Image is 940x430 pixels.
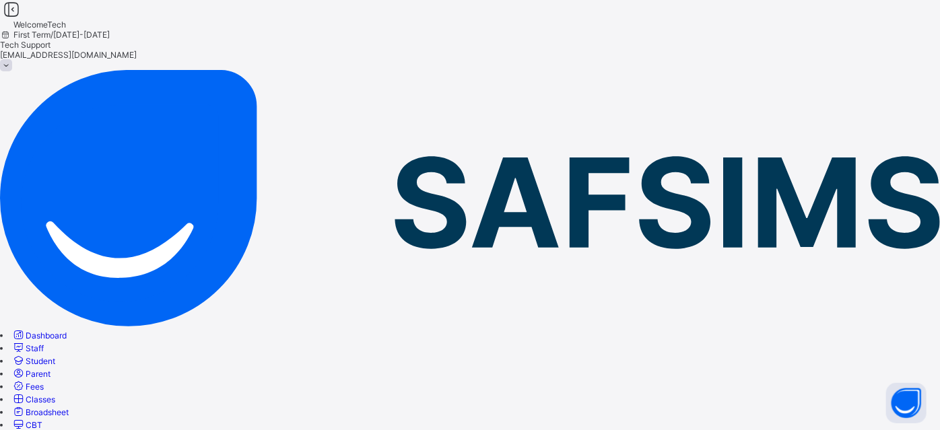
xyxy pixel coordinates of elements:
[26,356,55,366] span: Student
[13,20,66,30] span: Welcome Tech
[11,356,55,366] a: Student
[11,330,67,341] a: Dashboard
[11,420,42,430] a: CBT
[11,369,51,379] a: Parent
[26,369,51,379] span: Parent
[886,383,927,423] button: Open asap
[11,394,55,404] a: Classes
[26,407,69,417] span: Broadsheet
[26,382,44,392] span: Fees
[11,382,44,392] a: Fees
[11,343,44,353] a: Staff
[26,394,55,404] span: Classes
[11,407,69,417] a: Broadsheet
[26,343,44,353] span: Staff
[26,420,42,430] span: CBT
[26,330,67,341] span: Dashboard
